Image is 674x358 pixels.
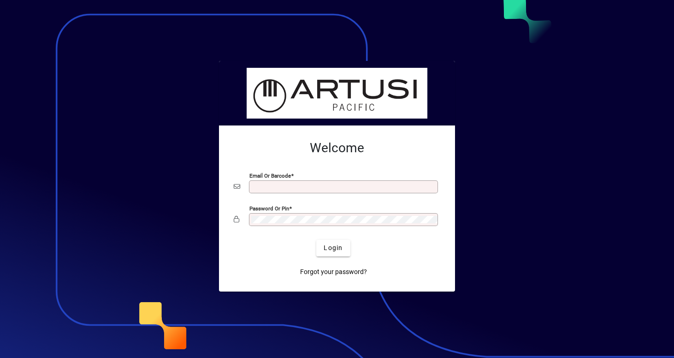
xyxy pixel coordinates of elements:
[249,172,291,179] mat-label: Email or Barcode
[234,140,440,156] h2: Welcome
[300,267,367,277] span: Forgot your password?
[296,264,371,280] a: Forgot your password?
[316,240,350,257] button: Login
[249,205,289,211] mat-label: Password or Pin
[324,243,343,253] span: Login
